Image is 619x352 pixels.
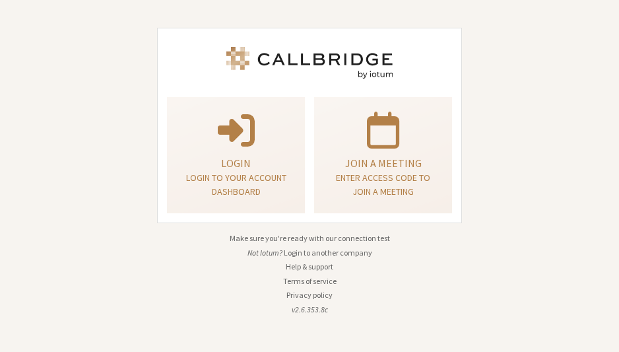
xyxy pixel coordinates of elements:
a: Join a meetingEnter access code to join a meeting [314,97,452,214]
a: Help & support [286,262,333,271]
a: Make sure you're ready with our connection test [230,233,390,243]
button: LoginLogin to your account dashboard [167,97,305,214]
button: Login to another company [284,247,372,259]
img: Iotum [224,47,395,79]
p: Login [183,155,288,171]
li: Not Iotum? [157,247,462,259]
p: Login to your account dashboard [183,171,288,199]
li: v2.6.353.8c [157,304,462,316]
p: Join a meeting [331,155,436,171]
a: Privacy policy [286,290,333,300]
a: Terms of service [283,276,337,286]
p: Enter access code to join a meeting [331,171,436,199]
